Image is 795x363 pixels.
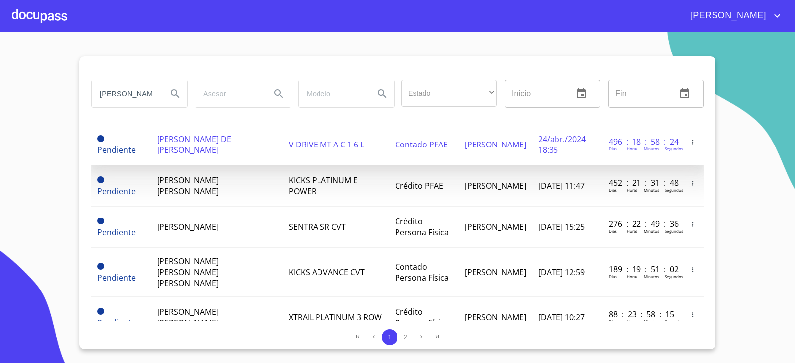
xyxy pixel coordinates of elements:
span: [DATE] 15:25 [538,221,585,232]
input: search [299,80,366,107]
button: Search [370,82,394,106]
span: Pendiente [97,135,104,142]
span: Contado PFAE [395,139,448,150]
input: search [195,80,263,107]
span: Pendiente [97,176,104,183]
button: account of current user [683,8,783,24]
span: Pendiente [97,145,136,155]
span: 24/abr./2024 18:35 [538,134,586,155]
span: Crédito PFAE [395,180,443,191]
span: [PERSON_NAME] [465,267,526,278]
p: 452 : 21 : 31 : 48 [609,177,676,188]
button: 2 [397,329,413,345]
span: [PERSON_NAME] [157,221,219,232]
p: Minutos [644,187,659,193]
p: 276 : 22 : 49 : 36 [609,218,676,229]
div: ​ [401,80,497,107]
p: 496 : 18 : 58 : 24 [609,136,676,147]
p: Minutos [644,274,659,279]
span: Pendiente [97,308,104,315]
input: search [92,80,159,107]
span: Crédito Persona Física [395,216,449,238]
p: Minutos [644,228,659,234]
span: Pendiente [97,263,104,270]
span: [PERSON_NAME] [465,221,526,232]
p: 88 : 23 : 58 : 15 [609,309,676,320]
p: Segundos [665,228,683,234]
p: Segundos [665,319,683,324]
p: Horas [627,228,637,234]
p: Minutos [644,146,659,151]
span: [PERSON_NAME] [465,312,526,323]
span: [PERSON_NAME] [683,8,771,24]
p: Horas [627,187,637,193]
span: Contado Persona Física [395,261,449,283]
p: Segundos [665,274,683,279]
span: Pendiente [97,186,136,197]
p: Dias [609,319,617,324]
span: [PERSON_NAME] [PERSON_NAME] [157,306,219,328]
p: Dias [609,187,617,193]
p: Dias [609,146,617,151]
span: [PERSON_NAME] [PERSON_NAME] [PERSON_NAME] [157,256,219,289]
p: Segundos [665,146,683,151]
span: [DATE] 11:47 [538,180,585,191]
p: Segundos [665,187,683,193]
span: [PERSON_NAME] [465,180,526,191]
span: 2 [403,333,407,341]
p: Dias [609,274,617,279]
p: Dias [609,228,617,234]
span: Pendiente [97,218,104,224]
p: Horas [627,146,637,151]
p: 189 : 19 : 51 : 02 [609,264,676,275]
button: Search [267,82,291,106]
span: Pendiente [97,272,136,283]
span: Pendiente [97,317,136,328]
button: Search [163,82,187,106]
span: KICKS PLATINUM E POWER [289,175,358,197]
span: SENTRA SR CVT [289,221,346,232]
span: [PERSON_NAME] DE [PERSON_NAME] [157,134,231,155]
span: KICKS ADVANCE CVT [289,267,365,278]
span: [DATE] 12:59 [538,267,585,278]
span: Pendiente [97,227,136,238]
span: [DATE] 10:27 [538,312,585,323]
p: Minutos [644,319,659,324]
span: Crédito Persona Física [395,306,449,328]
p: Horas [627,319,637,324]
span: [PERSON_NAME] [PERSON_NAME] [157,175,219,197]
span: [PERSON_NAME] [465,139,526,150]
span: XTRAIL PLATINUM 3 ROW [289,312,382,323]
span: 1 [388,333,391,341]
button: 1 [382,329,397,345]
p: Horas [627,274,637,279]
span: V DRIVE MT A C 1 6 L [289,139,364,150]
